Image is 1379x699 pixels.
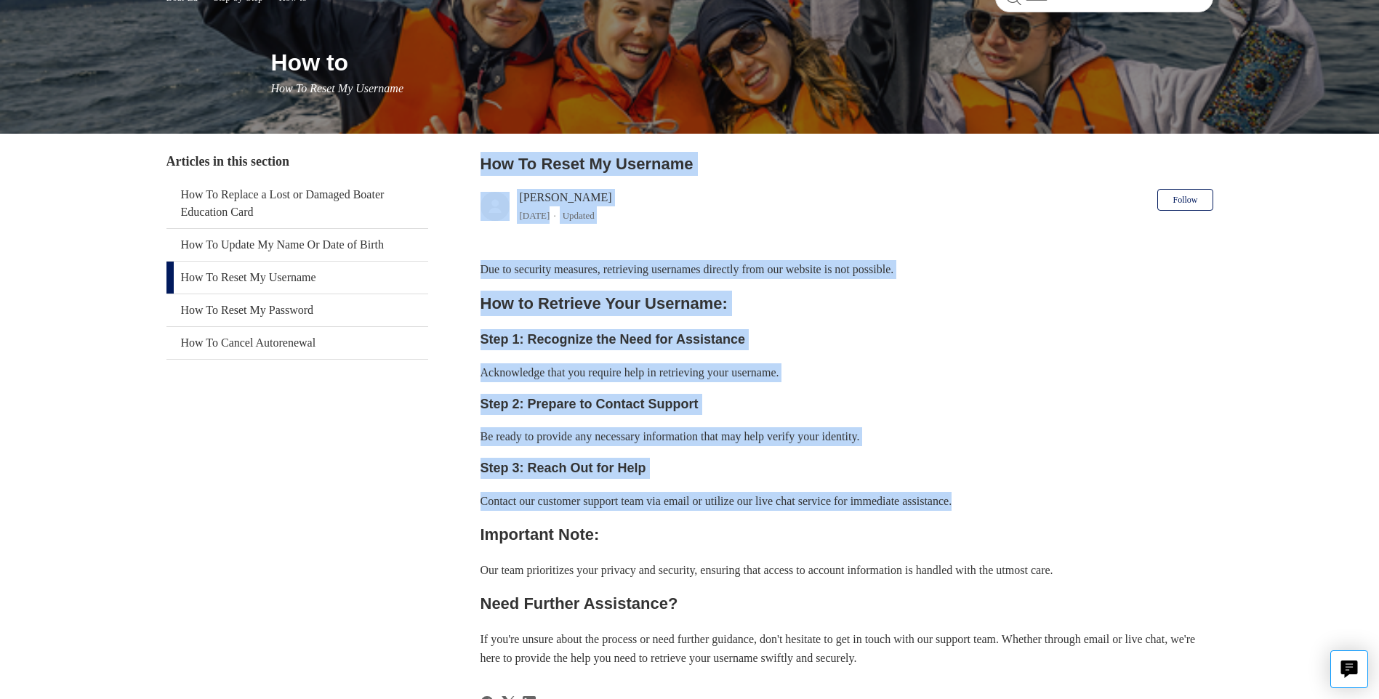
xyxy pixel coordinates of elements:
p: Due to security measures, retrieving usernames directly from our website is not possible. [481,260,1213,279]
h3: Step 1: Recognize the Need for Assistance [481,329,1213,350]
a: How To Reset My Username [166,262,428,294]
h1: How to [271,45,1213,80]
p: Contact our customer support team via email or utilize our live chat service for immediate assist... [481,492,1213,511]
span: Articles in this section [166,154,289,169]
li: Updated [563,210,595,221]
h2: Important Note: [481,522,1213,547]
button: Live chat [1330,650,1368,688]
a: How To Replace a Lost or Damaged Boater Education Card [166,179,428,228]
a: How To Cancel Autorenewal [166,327,428,359]
button: Follow Article [1157,189,1213,211]
div: [PERSON_NAME] [520,189,612,224]
span: How To Reset My Username [271,82,404,94]
h3: Step 2: Prepare to Contact Support [481,394,1213,415]
time: 03/15/2024, 08:39 [520,210,550,221]
a: How To Reset My Password [166,294,428,326]
p: Acknowledge that you require help in retrieving your username. [481,363,1213,382]
p: Be ready to provide any necessary information that may help verify your identity. [481,427,1213,446]
h2: How To Reset My Username [481,152,1213,176]
h2: How to Retrieve Your Username: [481,291,1213,316]
h2: Need Further Assistance? [481,591,1213,616]
a: How To Update My Name Or Date of Birth [166,229,428,261]
h3: Step 3: Reach Out for Help [481,458,1213,479]
p: Our team prioritizes your privacy and security, ensuring that access to account information is ha... [481,561,1213,580]
p: If you're unsure about the process or need further guidance, don't hesitate to get in touch with ... [481,630,1213,667]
